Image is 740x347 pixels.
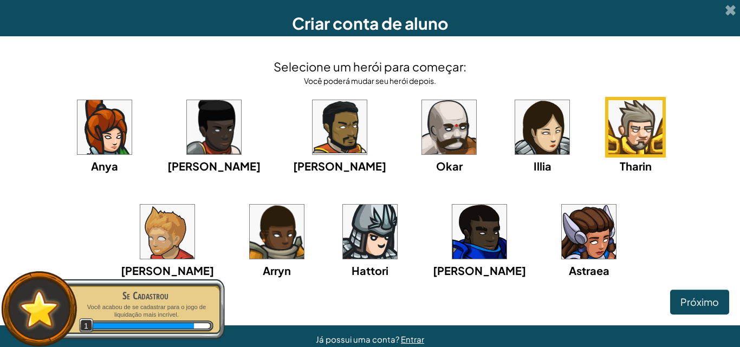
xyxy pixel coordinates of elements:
img: portrait.png [422,100,476,154]
font: [PERSON_NAME] [293,159,386,173]
font: Anya [91,159,118,173]
font: Hattori [352,264,388,277]
font: Já possui uma conta? [316,334,399,344]
img: portrait.png [250,205,304,259]
font: Criar conta de aluno [292,13,449,34]
font: Illia [534,159,551,173]
img: portrait.png [187,100,241,154]
font: Tharin [620,159,652,173]
img: portrait.png [608,100,663,154]
img: portrait.png [140,205,194,259]
font: [PERSON_NAME] [167,159,261,173]
img: default.png [15,285,64,333]
img: portrait.png [452,205,507,259]
img: portrait.png [313,100,367,154]
img: portrait.png [77,100,132,154]
a: Entrar [401,334,424,344]
font: Você acabou de se cadastrar para o jogo de liquidação mais incrível. [87,304,206,318]
font: 1 [84,322,88,330]
img: portrait.png [515,100,569,154]
button: Próximo [670,290,729,315]
font: Próximo [680,296,719,308]
font: Selecione um herói para começar: [274,59,466,74]
font: Você poderá mudar seu herói depois. [304,76,436,86]
font: [PERSON_NAME] [121,264,214,277]
font: Okar [436,159,463,173]
font: [PERSON_NAME] [433,264,526,277]
img: portrait.png [343,205,397,259]
font: Astraea [569,264,609,277]
img: portrait.png [562,205,616,259]
font: Arryn [263,264,291,277]
font: Se Cadastrou [122,288,168,303]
